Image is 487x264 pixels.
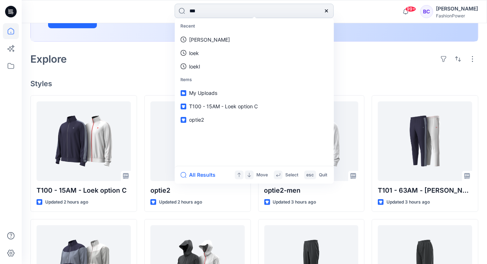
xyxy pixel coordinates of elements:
[176,113,332,126] a: optie2
[189,103,258,109] span: T100 - 15AM - Loek option C
[176,100,332,113] a: T100 - 15AM - Loek option C
[189,90,217,96] span: My Uploads
[405,6,416,12] span: 99+
[189,117,204,123] span: optie2
[37,101,131,181] a: T100 - 15AM - Loek option C
[378,101,472,181] a: T101 - 63AM - Logan
[150,185,245,196] p: optie2
[159,198,202,206] p: Updated 2 hours ago
[273,198,316,206] p: Updated 3 hours ago
[45,198,88,206] p: Updated 2 hours ago
[386,198,430,206] p: Updated 3 hours ago
[285,171,298,179] p: Select
[30,79,478,88] h4: Styles
[264,185,359,196] p: optie2-men
[436,13,478,18] div: FashionPower
[436,4,478,13] div: [PERSON_NAME]
[420,5,433,18] div: BC
[189,49,199,57] p: loek
[30,53,67,65] h2: Explore
[176,73,332,87] p: Items
[176,33,332,46] a: [PERSON_NAME]
[176,46,332,60] a: loek
[189,63,200,70] p: loekl
[378,185,472,196] p: T101 - 63AM - [PERSON_NAME]
[180,171,220,179] button: All Results
[176,60,332,73] a: loekl
[256,171,268,179] p: Move
[176,20,332,33] p: Recent
[150,101,245,181] a: optie2
[37,185,131,196] p: T100 - 15AM - Loek option C
[306,171,314,179] p: esc
[176,86,332,100] a: My Uploads
[189,36,230,43] p: Lina
[319,171,327,179] p: Quit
